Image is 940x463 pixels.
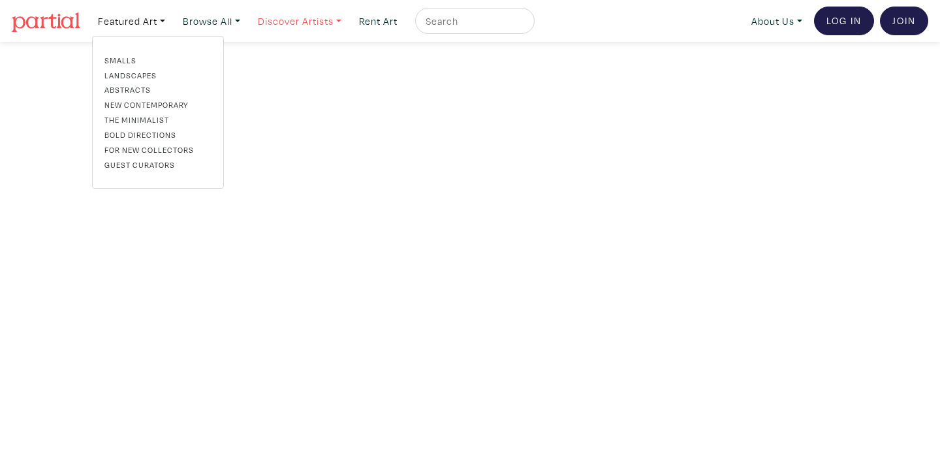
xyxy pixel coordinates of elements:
a: About Us [745,8,808,35]
a: Log In [814,7,874,35]
input: Search [424,13,522,29]
a: Guest Curators [104,159,211,170]
a: Browse All [177,8,246,35]
a: Join [880,7,928,35]
a: Rent Art [353,8,403,35]
a: Discover Artists [252,8,347,35]
a: The Minimalist [104,114,211,125]
a: For New Collectors [104,144,211,155]
a: Landscapes [104,69,211,81]
a: New Contemporary [104,99,211,110]
a: Bold Directions [104,129,211,140]
a: Abstracts [104,84,211,95]
a: Smalls [104,54,211,66]
a: Featured Art [92,8,171,35]
div: Featured Art [92,36,224,189]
